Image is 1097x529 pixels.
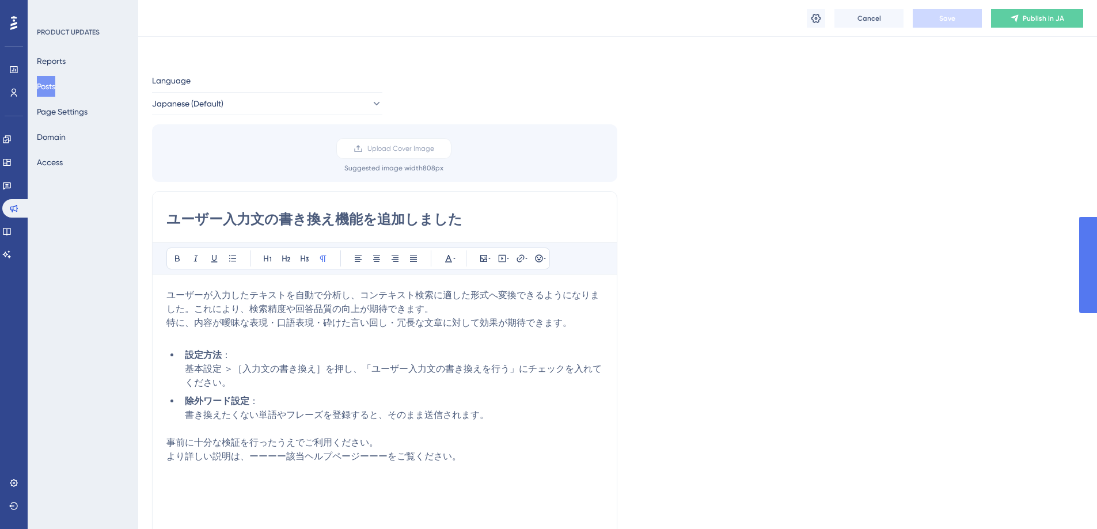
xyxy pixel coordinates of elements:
[834,9,904,28] button: Cancel
[185,349,222,360] strong: 設定方法
[166,437,378,448] span: 事前に十分な検証を行ったうえでご利用ください。
[166,317,572,328] span: 特に、内容が曖昧な表現・口語表現・砕けた言い回し・冗長な文章に対して効果が期待できます。
[166,290,599,314] span: ユーザーが入力したテキストを自動で分析し、コンテキスト検索に適した形式へ変換できるようになりました。これにより、検索精度や回答品質の向上が期待できます。
[1023,14,1064,23] span: Publish in JA
[1049,484,1083,518] iframe: UserGuiding AI Assistant Launcher
[166,451,461,462] span: より詳しい説明は、ーーーー該当ヘルプページーーーをご覧ください。
[152,92,382,115] button: Japanese (Default)
[367,144,434,153] span: Upload Cover Image
[37,76,55,97] button: Posts
[37,101,88,122] button: Page Settings
[185,395,249,406] strong: 除外ワード設定
[185,409,489,420] span: 書き換えたくない単語やフレーズを登録すると、そのまま送信されます。
[37,127,66,147] button: Domain
[857,14,881,23] span: Cancel
[37,152,63,173] button: Access
[166,210,603,229] input: Post Title
[991,9,1083,28] button: Publish in JA
[344,163,443,173] div: Suggested image width 808 px
[185,363,602,388] span: 基本設定 ＞［入力文の書き換え］を押し、「ユーザー入力文の書き換えを行う」にチェックを入れてください。
[152,97,223,111] span: Japanese (Default)
[913,9,982,28] button: Save
[222,349,231,360] span: ：
[249,395,259,406] span: ：
[37,51,66,71] button: Reports
[37,28,100,37] div: PRODUCT UPDATES
[152,74,191,87] span: Language
[939,14,955,23] span: Save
